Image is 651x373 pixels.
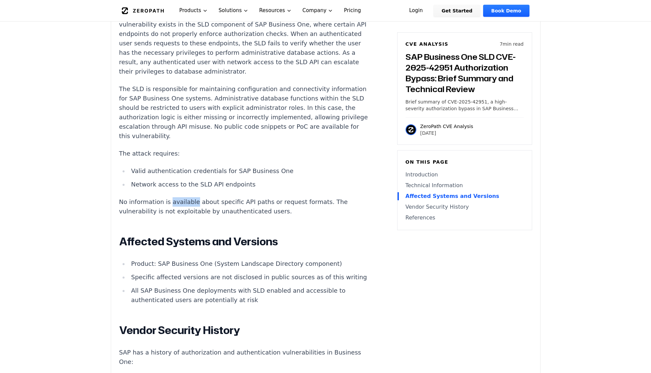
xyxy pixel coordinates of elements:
p: ZeroPath CVE Analysis [420,123,473,130]
li: All SAP Business One deployments with SLD enabled and accessible to authenticated users are poten... [129,286,369,305]
h2: Affected Systems and Versions [119,235,369,248]
h3: SAP Business One SLD CVE-2025-42951 Authorization Bypass: Brief Summary and Technical Review [406,51,524,94]
a: Affected Systems and Versions [406,192,524,200]
p: CVE-2025-42951 is classified under CWE-863 (Incorrect Authorization). The vulnerability exists in... [119,10,369,76]
p: The SLD is responsible for maintaining configuration and connectivity information for SAP Busines... [119,84,369,141]
li: Network access to the SLD API endpoints [129,180,369,189]
p: 7 min read [500,41,523,47]
h6: CVE Analysis [406,41,449,47]
a: Vendor Security History [406,203,524,211]
p: No information is available about specific API paths or request formats. The vulnerability is not... [119,197,369,216]
img: ZeroPath CVE Analysis [406,124,416,135]
li: Specific affected versions are not disclosed in public sources as of this writing [129,273,369,282]
h2: Vendor Security History [119,324,369,337]
h6: On this page [406,159,524,165]
p: The attack requires: [119,149,369,158]
p: Brief summary of CVE-2025-42951, a high-severity authorization bypass in SAP Business One System ... [406,98,524,112]
a: Login [401,5,431,17]
a: Technical Information [406,181,524,190]
a: Get Started [433,5,480,17]
li: Product: SAP Business One (System Landscape Directory component) [129,259,369,268]
a: References [406,214,524,222]
a: Book Demo [483,5,529,17]
a: Introduction [406,171,524,179]
p: [DATE] [420,130,473,136]
p: SAP has a history of authorization and authentication vulnerabilities in Business One: [119,348,369,367]
li: Valid authentication credentials for SAP Business One [129,166,369,176]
